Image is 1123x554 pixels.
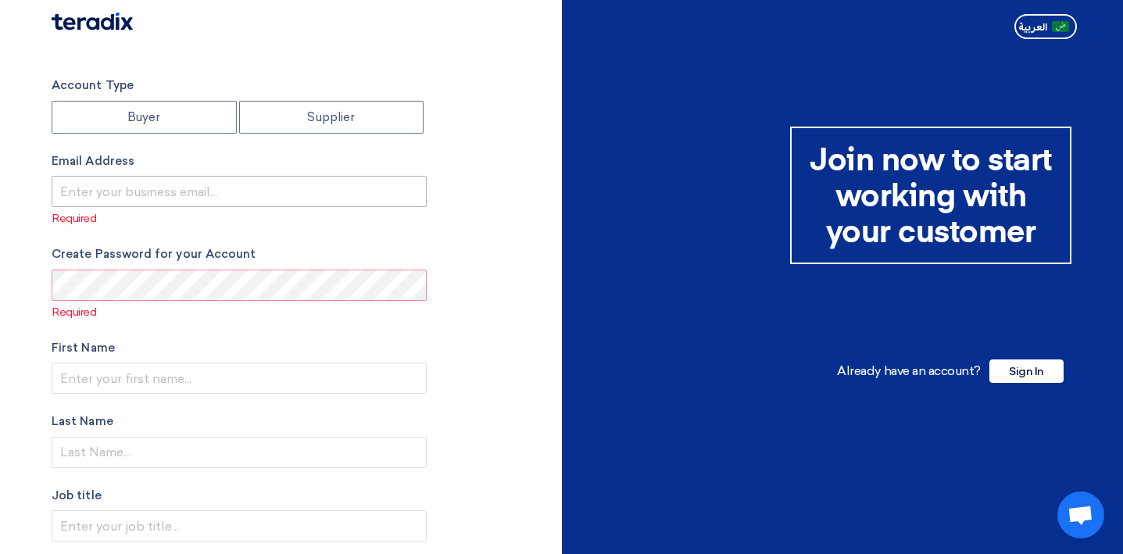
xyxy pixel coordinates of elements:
[52,339,427,357] label: First Name
[52,304,427,320] p: Required
[1057,491,1104,538] a: Open chat
[52,210,427,227] p: Required
[52,152,427,170] label: Email Address
[1014,14,1077,39] button: العربية
[239,101,424,134] label: Supplier
[52,101,237,134] label: Buyer
[52,487,427,505] label: Job title
[52,363,427,394] input: Enter your first name...
[1052,21,1069,33] img: ar-AR.png
[52,176,427,207] input: Enter your business email...
[52,245,427,263] label: Create Password for your Account
[52,413,427,431] label: Last Name
[989,359,1064,383] span: Sign In
[1018,22,1047,33] span: العربية
[52,77,427,95] label: Account Type
[52,510,427,541] input: Enter your job title...
[989,363,1064,378] a: Sign In
[837,363,980,378] span: Already have an account?
[52,437,427,468] input: Last Name...
[790,127,1071,264] div: Join now to start working with your customer
[52,13,133,30] img: Teradix logo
